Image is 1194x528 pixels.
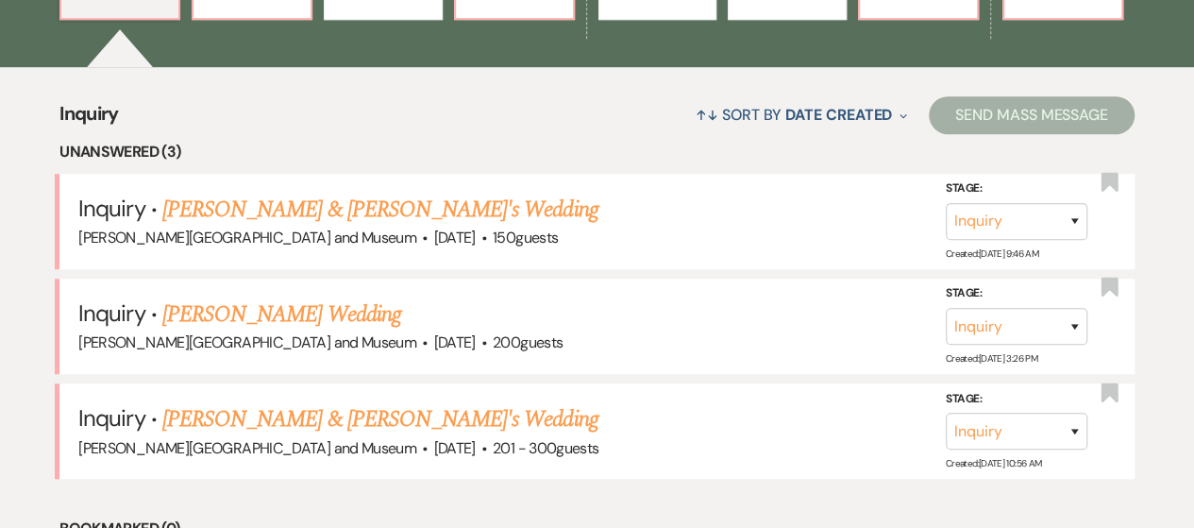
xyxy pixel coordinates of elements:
[78,194,144,223] span: Inquiry
[946,247,1038,260] span: Created: [DATE] 9:46 AM
[946,352,1037,365] span: Created: [DATE] 3:26 PM
[785,105,892,125] span: Date Created
[946,389,1087,410] label: Stage:
[162,402,598,436] a: [PERSON_NAME] & [PERSON_NAME]'s Wedding
[946,179,1087,199] label: Stage:
[162,193,598,227] a: [PERSON_NAME] & [PERSON_NAME]'s Wedding
[59,140,1135,164] li: Unanswered (3)
[696,105,718,125] span: ↑↓
[688,90,915,140] button: Sort By Date Created
[433,438,475,458] span: [DATE]
[78,228,416,247] span: [PERSON_NAME][GEOGRAPHIC_DATA] and Museum
[929,96,1135,134] button: Send Mass Message
[433,332,475,352] span: [DATE]
[78,438,416,458] span: [PERSON_NAME][GEOGRAPHIC_DATA] and Museum
[946,457,1041,469] span: Created: [DATE] 10:56 AM
[433,228,475,247] span: [DATE]
[493,228,558,247] span: 150 guests
[59,99,119,140] span: Inquiry
[946,283,1087,304] label: Stage:
[78,332,416,352] span: [PERSON_NAME][GEOGRAPHIC_DATA] and Museum
[78,403,144,433] span: Inquiry
[78,298,144,328] span: Inquiry
[493,332,563,352] span: 200 guests
[493,438,598,458] span: 201 - 300 guests
[162,298,401,332] a: [PERSON_NAME] Wedding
